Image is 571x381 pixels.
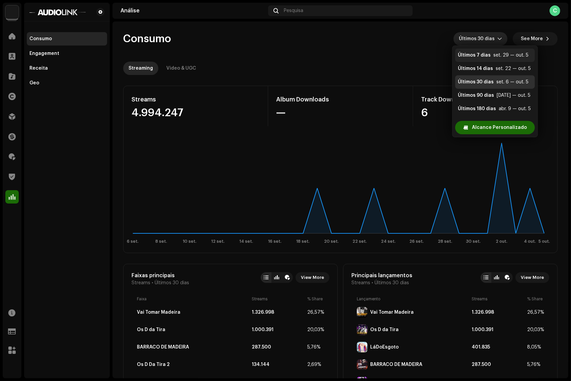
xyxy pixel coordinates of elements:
li: Últimos 365 dias [455,116,535,129]
text: 6 set. [127,239,139,243]
div: % Share [307,296,324,302]
div: 1.326.998 [252,310,305,315]
div: Os D Da Tira 2 [137,362,170,367]
button: View More [515,272,549,283]
div: 8,05% [527,345,544,350]
span: Últimos 30 dias [459,32,497,46]
text: 26 set. [409,239,424,243]
div: 20,03% [527,327,544,332]
div: Lançamento [357,296,469,302]
li: Últimos 7 dias [455,49,535,62]
span: Consumo [123,32,171,46]
div: C [550,5,560,16]
div: dropdown trigger [497,32,502,46]
text: 14 set. [240,239,253,243]
span: View More [301,271,324,284]
div: Últimos 180 dias [458,105,496,112]
div: % Share [527,296,544,302]
img: 08732028-51CA-4A69-BCCE-12E4CB8BC1F7 [357,307,368,318]
span: View More [521,271,544,284]
img: 142E4596-A5B3-431B-82F3-22076C55D320 [357,324,368,335]
text: 10 set. [183,239,196,243]
div: 134.144 [252,362,305,367]
li: Últimos 14 dias [455,62,535,75]
div: Engagement [29,51,59,56]
div: 4.994.247 [132,107,260,118]
li: Últimos 30 dias [455,75,535,89]
div: Os D da Tira [137,327,165,332]
div: 26,57% [527,310,544,315]
img: 6ADA159A-9729-485E-A25F-655780AD878D [357,342,368,353]
div: set. 29 — out. 5 [493,52,528,59]
div: LáDoEsgoto [370,345,399,350]
div: 287.500 [252,345,305,350]
span: Pesquisa [284,8,303,13]
div: BARRACO DE MADEIRA [370,362,422,367]
li: Últimos 90 dias [455,89,535,102]
text: 24 set. [381,239,396,243]
div: BARRACO DE MADEIRA [137,345,189,350]
div: Faixa [137,296,249,302]
ul: Option List [453,46,538,132]
div: Principais lançamentos [351,272,412,279]
div: Vai Tomar Madeira [137,310,180,315]
div: Últimos 90 dias [458,92,494,99]
span: • [372,280,373,286]
text: 22 set. [353,239,367,243]
div: Streams [252,296,305,302]
img: 1601779f-85bc-4fc7-87b8-abcd1ae7544a [29,8,86,16]
div: Streaming [129,62,153,75]
div: Receita [29,66,48,71]
text: 12 set. [211,239,225,243]
button: See More [513,32,558,46]
div: [DATE] — out. 5 [497,92,531,99]
re-m-nav-item: Receita [27,62,107,75]
div: Geo [29,80,39,86]
div: 6 [421,107,549,118]
div: 401.835 [472,345,524,350]
text: 16 set. [268,239,281,243]
img: 00BA15E1-591A-452B-B817-24CE89942737 [357,359,368,370]
li: Últimos 180 dias [455,102,535,116]
text: 4 out. [524,239,536,243]
span: Streams [132,280,150,286]
div: Video & UGC [166,62,196,75]
div: Últimos 30 dias [458,79,494,85]
div: 287.500 [472,362,524,367]
text: 28 set. [438,239,452,243]
div: Faixas principais [132,272,189,279]
div: — [276,107,405,118]
span: Últimos 30 dias [155,280,189,286]
span: Streams [351,280,370,286]
text: 5 out. [539,239,550,243]
text: 20 set. [324,239,339,243]
span: • [152,280,153,286]
re-m-nav-item: Consumo [27,32,107,46]
div: 1.000.391 [252,327,305,332]
div: 1.000.391 [472,327,524,332]
button: View More [296,272,329,283]
img: 730b9dfe-18b5-4111-b483-f30b0c182d82 [5,5,19,19]
span: See More [521,32,543,46]
div: Últimos 14 dias [458,65,493,72]
div: 5,76% [527,362,544,367]
div: 20,03% [307,327,324,332]
div: 1.326.998 [472,310,524,315]
div: Últimos 7 dias [458,52,491,59]
div: Análise [120,8,265,13]
div: Streams [132,94,260,105]
div: Streams [472,296,524,302]
text: 2 out. [496,239,507,243]
div: Album Downloads [276,94,405,105]
div: Track Downloads [421,94,549,105]
div: 2,69% [307,362,324,367]
div: Vai Tomar Madeira [370,310,414,315]
re-m-nav-item: Engagement [27,47,107,60]
div: set. 6 — out. 5 [496,79,528,85]
span: Últimos 30 dias [375,280,409,286]
text: 30 set. [466,239,481,243]
div: set. 22 — out. 5 [496,65,531,72]
div: 5,76% [307,345,324,350]
div: 26,57% [307,310,324,315]
re-m-nav-item: Geo [27,76,107,90]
